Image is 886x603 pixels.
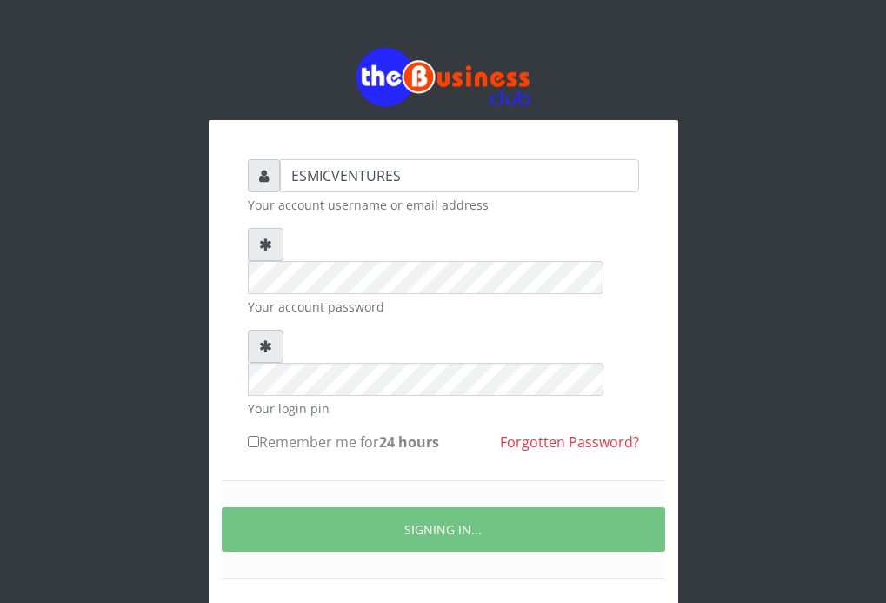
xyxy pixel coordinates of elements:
input: Username or email address [280,159,639,192]
small: Your login pin [248,399,639,418]
a: Forgotten Password? [500,432,639,452]
input: Remember me for24 hours [248,436,259,447]
b: 24 hours [379,432,439,452]
small: Your account password [248,298,639,316]
button: SIGNING IN... [222,507,665,552]
label: Remember me for [248,432,439,452]
small: Your account username or email address [248,196,639,214]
